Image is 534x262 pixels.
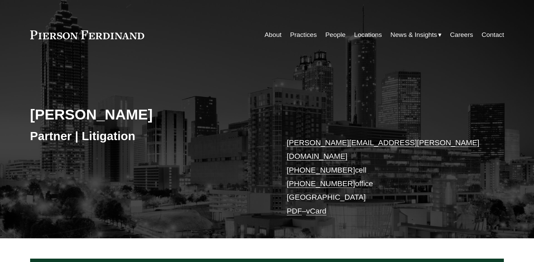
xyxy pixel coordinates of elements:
[30,129,267,144] h3: Partner | Litigation
[287,166,355,174] a: [PHONE_NUMBER]
[290,28,317,41] a: Practices
[354,28,382,41] a: Locations
[264,28,281,41] a: About
[306,207,326,215] a: vCard
[287,138,479,160] a: [PERSON_NAME][EMAIL_ADDRESS][PERSON_NAME][DOMAIN_NAME]
[287,207,302,215] a: PDF
[30,106,267,123] h2: [PERSON_NAME]
[325,28,346,41] a: People
[482,28,504,41] a: Contact
[287,179,355,188] a: [PHONE_NUMBER]
[287,136,484,218] p: cell office [GEOGRAPHIC_DATA] –
[450,28,473,41] a: Careers
[390,28,442,41] a: folder dropdown
[390,29,437,41] span: News & Insights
